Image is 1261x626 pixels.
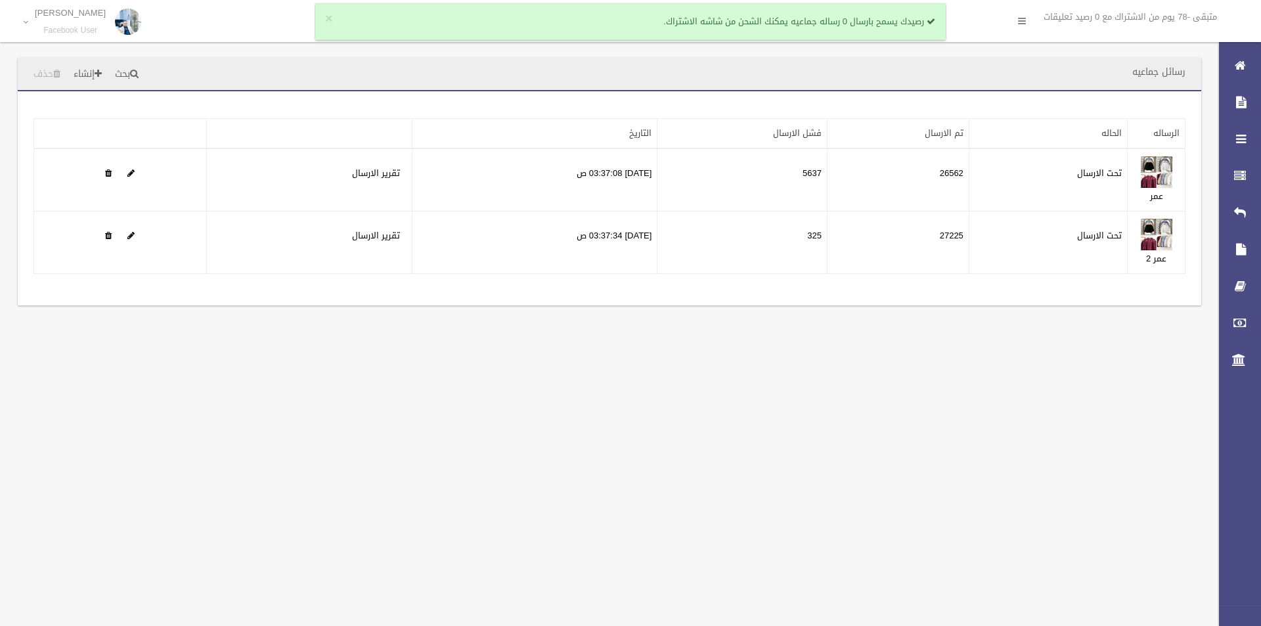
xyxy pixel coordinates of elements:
a: Edit [1140,165,1173,181]
a: تقرير الارسال [352,227,400,244]
a: Edit [127,165,135,181]
img: 638932809372622653.jpeg [1140,156,1173,189]
img: 638932810519028770.jpeg [1140,218,1173,251]
th: الحاله [969,119,1128,149]
small: Facebook User [35,26,106,35]
td: 26562 [827,148,969,212]
a: Edit [127,227,135,244]
label: تحت الارسال [1077,166,1122,181]
div: رصيدك يسمح بارسال 0 رساله جماعيه يمكنك الشحن من شاشه الاشتراك. [315,3,946,40]
a: تم الارسال [925,125,963,141]
td: 325 [657,212,828,274]
td: [DATE] 03:37:08 ص [412,148,657,212]
a: بحث [110,62,144,87]
td: 5637 [657,148,828,212]
td: [DATE] 03:37:34 ص [412,212,657,274]
a: Edit [1140,227,1173,244]
a: إنشاء [68,62,107,87]
label: تحت الارسال [1077,228,1122,244]
th: الرساله [1128,119,1185,149]
a: التاريخ [629,125,652,141]
a: فشل الارسال [773,125,822,141]
a: عمر [1150,188,1163,204]
td: 27225 [827,212,969,274]
p: [PERSON_NAME] [35,8,106,18]
header: رسائل جماعيه [1117,59,1201,85]
button: × [325,12,332,26]
a: عمر 2 [1146,250,1166,267]
a: تقرير الارسال [352,165,400,181]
